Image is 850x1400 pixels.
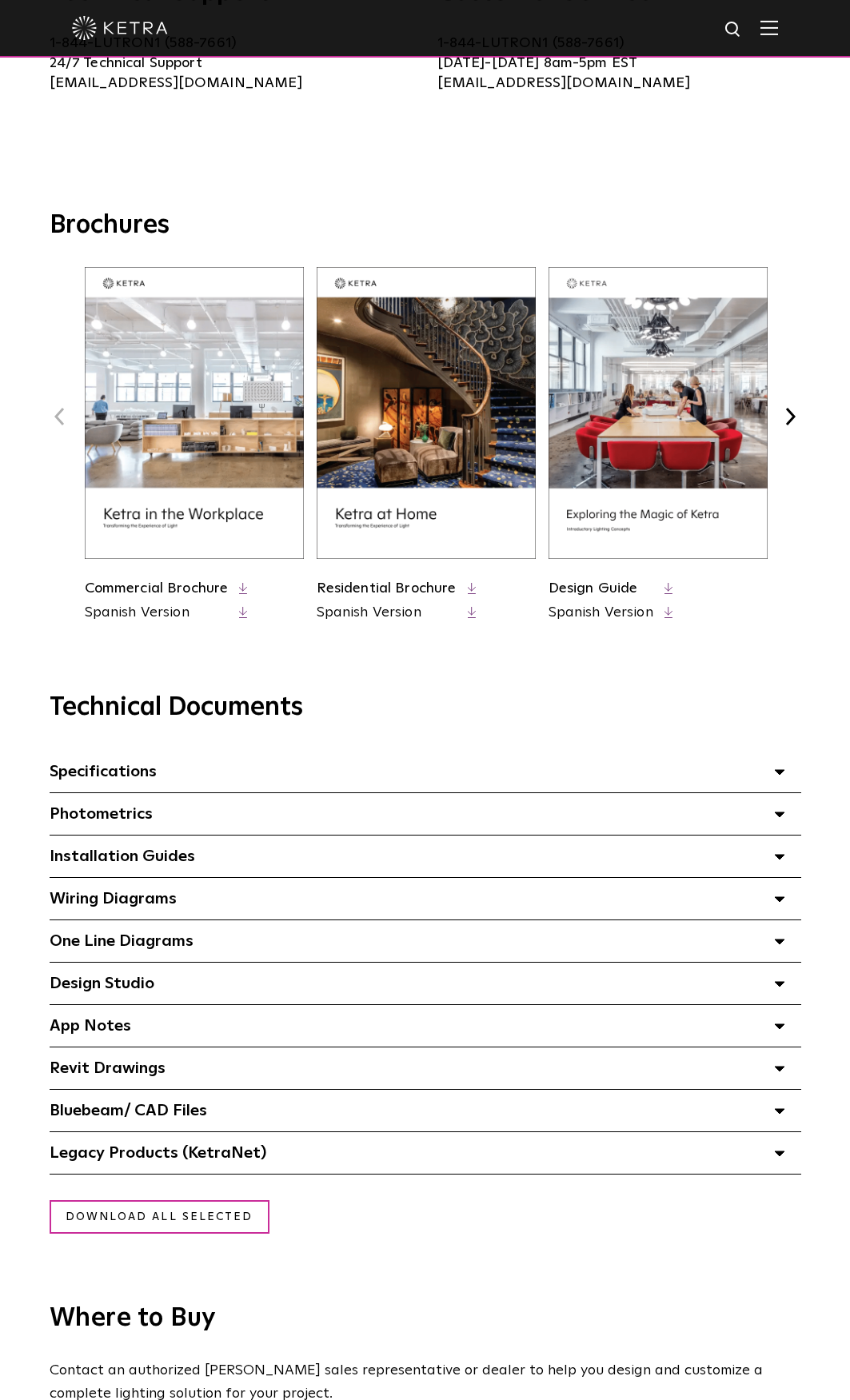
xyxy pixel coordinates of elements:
span: App Notes [50,1018,131,1034]
h3: Where to Buy [50,1306,801,1331]
span: Bluebeam/ CAD Files [50,1103,207,1119]
img: commercial_brochure_thumbnail [85,267,304,559]
span: One Line Diagrams [50,933,194,949]
span: Legacy Products (KetraNet) [50,1145,266,1161]
h3: Technical Documents [50,692,801,723]
span: Specifications [50,764,157,780]
img: search icon [724,20,744,40]
a: Residential Brochure [317,581,457,596]
p: 1-844-LUTRON1 (588-7661) [DATE]-[DATE] 8am-5pm EST [EMAIL_ADDRESS][DOMAIN_NAME] [437,34,801,94]
a: Spanish Version [85,603,229,623]
span: Design Studio [50,975,154,991]
a: Spanish Version [549,603,653,623]
span: Revit Drawings [50,1060,166,1076]
a: Download all selected [50,1200,269,1234]
button: Previous [50,406,70,427]
a: [EMAIL_ADDRESS][DOMAIN_NAME] [50,76,302,90]
h3: Brochures [50,209,801,243]
img: ketra-logo-2019-white [72,16,168,40]
button: Next [780,406,801,427]
span: Installation Guides [50,848,195,864]
span: Wiring Diagrams [50,891,177,907]
img: design_brochure_thumbnail [549,267,768,559]
p: 1-844-LUTRON1 (588-7661) 24/7 Technical Support [50,34,413,94]
a: Spanish Version [317,603,457,623]
img: Hamburger%20Nav.svg [760,20,778,35]
img: residential_brochure_thumbnail [317,267,536,559]
a: Design Guide [549,581,638,596]
span: Photometrics [50,806,153,822]
a: Commercial Brochure [85,581,229,596]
